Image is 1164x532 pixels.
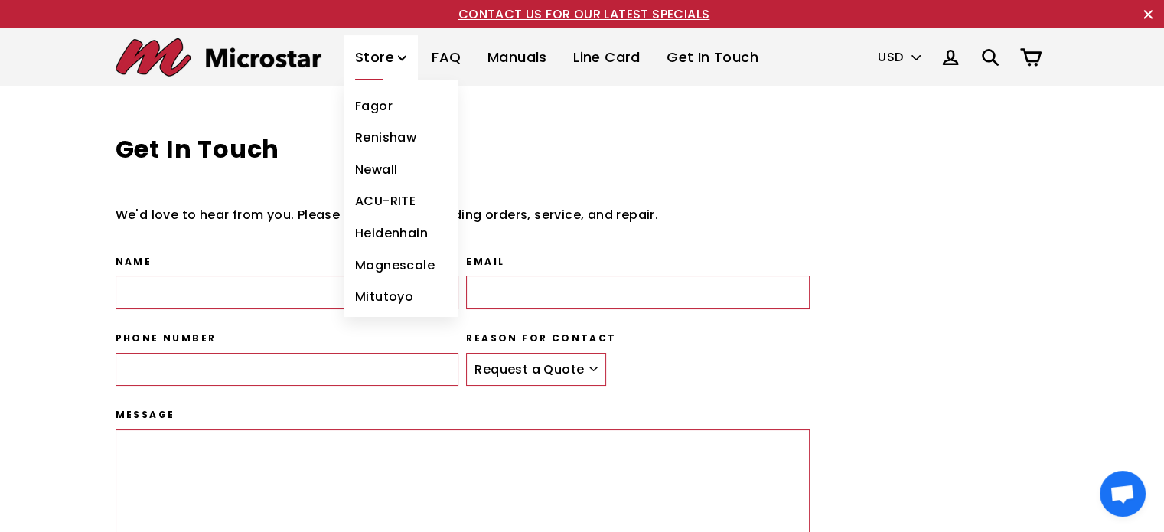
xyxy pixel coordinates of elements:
a: Magnescale [344,250,458,282]
a: FAQ [420,35,472,80]
a: Manuals [476,35,559,80]
a: Fagor [344,90,458,122]
a: Renishaw [344,122,458,154]
a: Line Card [562,35,652,80]
ul: Primary [344,35,770,80]
a: Store [344,35,417,80]
label: Name [116,256,459,269]
img: Microstar Electronics [116,38,321,77]
label: Reason for contact [466,332,810,345]
a: Heidenhain [344,217,458,250]
div: We'd love to hear from you. Please contact us regarding orders, service, and repair. [116,205,810,225]
a: Get In Touch [655,35,770,80]
a: CONTACT US FOR OUR LATEST SPECIALS [458,5,710,23]
a: Open chat [1100,471,1146,517]
a: Mitutoyo [344,281,458,313]
label: Email [466,256,810,269]
label: Phone number [116,332,459,345]
label: Message [116,409,810,422]
a: ACU-RITE [344,185,458,217]
a: Newall [344,154,458,186]
h1: Get In Touch [116,132,810,167]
